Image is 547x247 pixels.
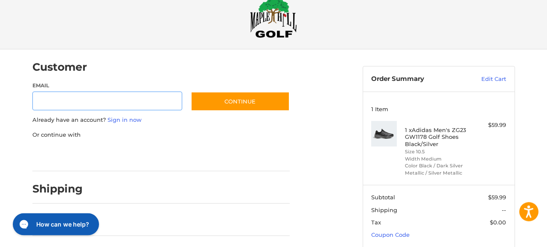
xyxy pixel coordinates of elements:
h3: 1 Item [371,106,506,112]
h3: Order Summary [371,75,463,83]
li: Size 10.5 [405,148,470,155]
a: Edit Cart [463,75,506,83]
p: Already have an account? [32,116,290,124]
span: -- [502,207,506,213]
p: Or continue with [32,131,290,139]
span: Tax [371,219,381,226]
iframe: PayPal-paylater [102,147,166,163]
a: Coupon Code [371,231,410,238]
span: Subtotal [371,194,395,201]
iframe: Google Customer Reviews [477,224,547,247]
li: Width Medium [405,155,470,163]
a: Sign in now [108,116,142,123]
span: Shipping [371,207,397,213]
span: $0.00 [490,219,506,226]
div: $59.99 [472,121,506,129]
iframe: Gorgias live chat messenger [9,210,102,238]
label: Email [32,82,183,89]
span: $59.99 [488,194,506,201]
h2: Shipping [32,182,83,195]
h2: Customer [32,60,87,74]
iframe: PayPal-paypal [29,147,93,163]
button: Continue [191,92,290,111]
iframe: PayPal-venmo [174,147,238,163]
li: Color Black / Dark Silver Metallic / Silver Metallic [405,162,470,176]
h4: 1 x Adidas Men's ZG23 GW1178 Golf Shoes Black/Silver [405,126,470,147]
